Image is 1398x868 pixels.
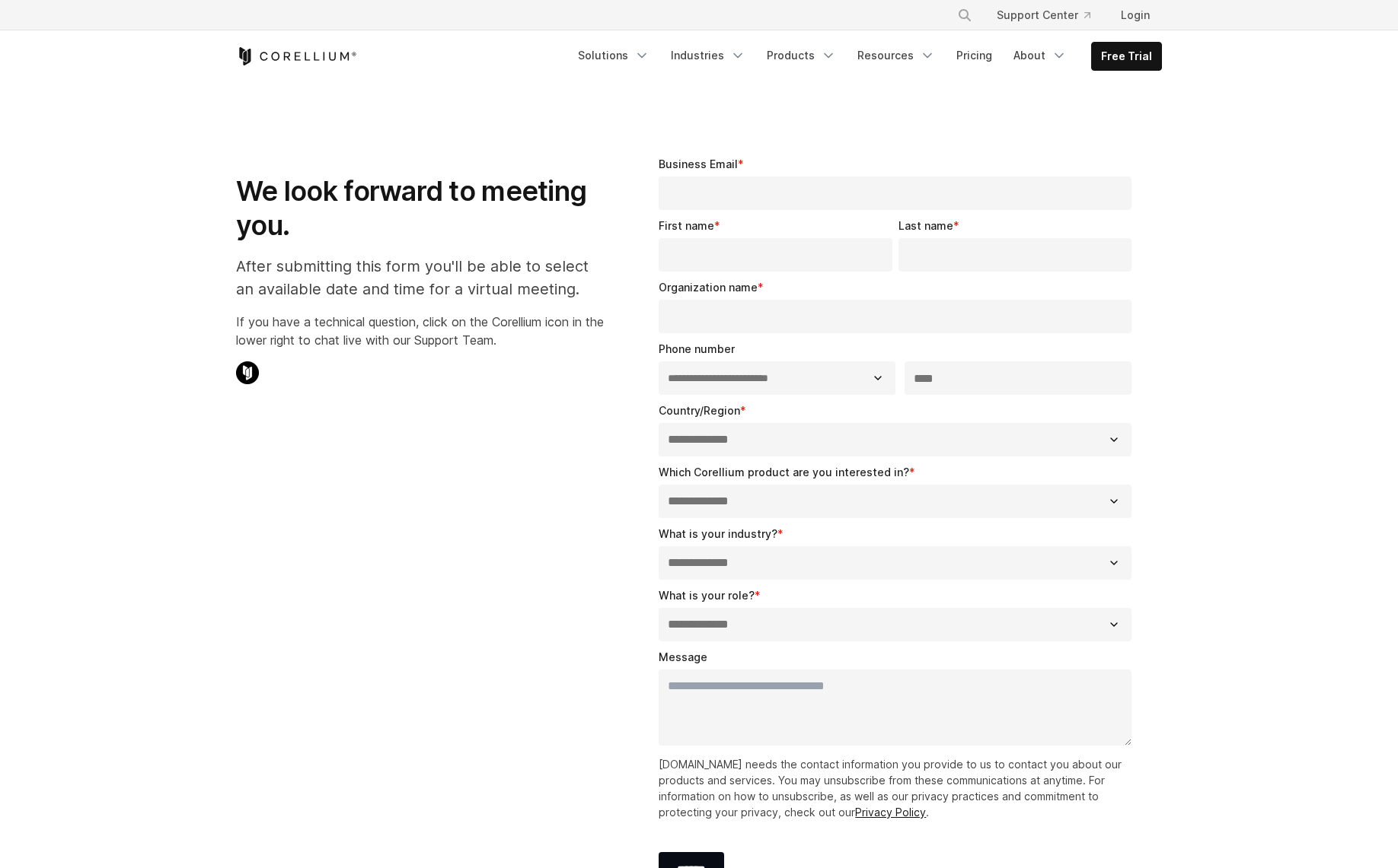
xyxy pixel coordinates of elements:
[939,2,1162,29] div: Navigation Menu
[659,404,740,417] span: Country/Region
[659,219,714,232] span: First name
[236,361,259,384] img: Corellium Chat Icon
[569,42,1162,71] div: Navigation Menu
[855,806,926,819] a: Privacy Policy
[659,157,738,170] span: Business Email
[1092,43,1161,70] a: Free Trial
[659,342,735,355] span: Phone number
[1109,2,1162,29] a: Login
[569,42,659,69] a: Solutions
[848,42,944,69] a: Resources
[947,42,1001,69] a: Pricing
[659,281,758,294] span: Organization name
[236,255,604,300] p: After submitting this form you'll be able to select an available date and time for a virtual meet...
[236,313,604,349] p: If you have a technical question, click on the Corellium icon in the lower right to chat live wit...
[898,219,953,232] span: Last name
[659,527,777,540] span: What is your industry?
[758,42,845,69] a: Products
[951,2,978,29] button: Search
[659,466,909,479] span: Which Corellium product are you interested in?
[1004,42,1076,69] a: About
[659,589,755,602] span: What is your role?
[985,2,1103,29] a: Support Center
[236,47,357,65] a: Corellium Home
[662,42,755,69] a: Industries
[659,650,707,663] span: Message
[236,174,604,243] h1: We look forward to meeting you.
[659,756,1138,820] p: [DOMAIN_NAME] needs the contact information you provide to us to contact you about our products a...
